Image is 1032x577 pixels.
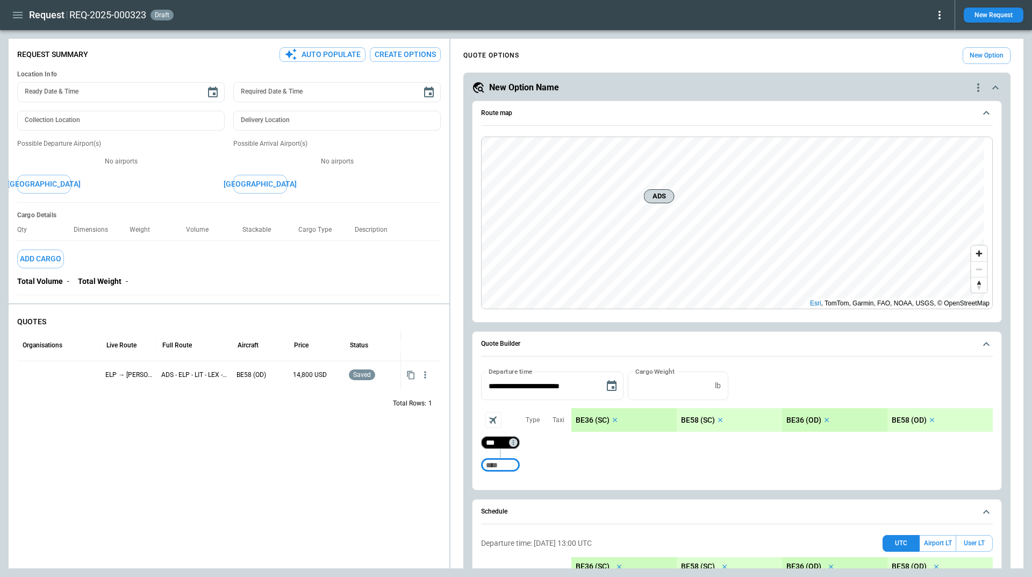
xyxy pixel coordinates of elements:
[161,371,228,380] p: ADS - ELP - LIT - LEX - ABE - ADS
[463,53,519,58] h4: QUOTE OPTIONS
[370,47,441,62] button: Create Options
[17,70,441,79] h6: Location Info
[393,399,426,408] p: Total Rows:
[481,539,592,548] p: Departure time: [DATE] 13:00 UTC
[481,459,520,472] div: Too short
[74,226,117,234] p: Dimensions
[355,226,396,234] p: Description
[29,9,64,22] h1: Request
[279,47,365,62] button: Auto Populate
[810,298,990,309] div: , TomTom, Garmin, FAO, NOAA, USGS, © OpenStreetMap
[576,562,610,571] p: BE36 (SC)
[971,246,987,261] button: Zoom in
[489,82,559,94] h5: New Option Name
[883,535,920,552] button: UTC
[553,416,564,425] p: Taxi
[67,277,69,286] p: -
[349,361,396,389] div: Saved
[233,139,441,148] p: Possible Arrival Airport(s)
[153,11,171,19] span: draft
[404,368,418,382] button: Copy quote content
[17,175,71,194] button: [GEOGRAPHIC_DATA]
[472,81,1002,94] button: New Option Namequote-option-actions
[635,367,675,376] label: Cargo Weight
[485,412,501,428] span: Aircraft selection
[649,191,670,202] span: ADS
[715,381,721,390] p: lb
[238,341,259,349] div: Aircraft
[418,82,440,103] button: Choose date
[489,367,533,376] label: Departure time
[481,332,993,357] button: Quote Builder
[233,157,441,166] p: No airports
[126,277,128,286] p: -
[963,47,1010,64] button: New Option
[571,408,993,432] div: scrollable content
[481,500,993,524] button: Schedule
[17,157,225,166] p: No airports
[130,226,159,234] p: Weight
[351,371,373,379] span: saved
[17,317,441,326] p: QUOTES
[576,416,610,425] p: BE36 (SC)
[786,562,821,571] p: BE36 (OD)
[481,508,507,515] h6: Schedule
[920,535,956,552] button: Airport LT
[202,82,224,103] button: Choose date
[17,226,35,234] p: Qty
[481,137,993,310] div: Route map
[810,300,821,307] a: Esri
[481,436,520,449] div: Too short
[428,399,432,408] p: 1
[236,371,284,380] p: BE58 (OD)
[350,341,368,349] div: Status
[481,372,993,477] div: Quote Builder
[186,226,217,234] p: Volume
[481,110,512,117] h6: Route map
[105,371,153,380] p: ELP → ABE
[964,8,1023,23] button: New Request
[601,375,622,397] button: Choose date, selected date is Oct 10, 2025
[971,261,987,277] button: Zoom out
[69,9,146,22] h2: REQ-2025-000323
[681,416,715,425] p: BE58 (SC)
[482,137,984,309] canvas: Map
[294,341,309,349] div: Price
[971,277,987,293] button: Reset bearing to north
[17,277,63,286] p: Total Volume
[23,341,62,349] div: Organisations
[17,139,225,148] p: Possible Departure Airport(s)
[526,416,540,425] p: Type
[17,250,64,268] button: Add Cargo
[786,416,821,425] p: BE36 (OD)
[681,562,715,571] p: BE58 (SC)
[242,226,279,234] p: Stackable
[106,341,137,349] div: Live Route
[892,562,927,571] p: BE58 (OD)
[481,340,520,347] h6: Quote Builder
[972,81,985,94] div: quote-option-actions
[298,226,340,234] p: Cargo Type
[956,535,993,552] button: User LT
[17,50,88,59] p: Request Summary
[78,277,121,286] p: Total Weight
[892,416,927,425] p: BE58 (OD)
[233,175,287,194] button: [GEOGRAPHIC_DATA]
[293,371,340,380] p: 14,800 USD
[162,341,192,349] div: Full Route
[481,101,993,126] button: Route map
[17,211,441,219] h6: Cargo Details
